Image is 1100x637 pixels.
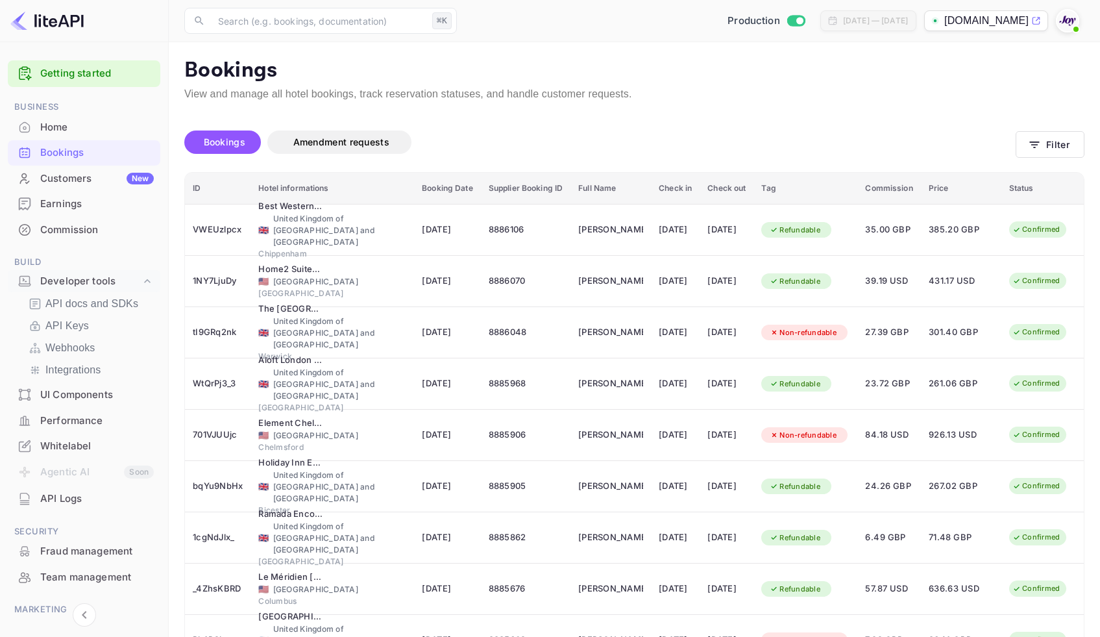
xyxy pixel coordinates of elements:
div: _4ZhsKBRD [193,579,243,599]
div: Sleeperz Hotel Dundee [258,610,323,623]
div: Fraud management [40,544,154,559]
div: API Keys [23,316,155,336]
div: API docs and SDKs [23,294,155,314]
div: 8886070 [489,271,563,292]
div: VWEUzlpcx [193,219,243,240]
div: Confirmed [1004,273,1068,289]
div: Confirmed [1004,478,1068,494]
div: Eimear Gill [578,476,643,497]
span: 261.06 GBP [929,377,994,391]
div: [DATE] [659,373,692,394]
a: Whitelabel [8,434,160,458]
div: Non-refundable [761,427,845,443]
div: Best Western Plus Angel Hotel [258,200,323,213]
span: United Kingdom of Great Britain and Northern Ireland [258,226,269,234]
div: Team management [8,565,160,590]
div: [GEOGRAPHIC_DATA] [258,276,406,288]
div: Joanna Hooper [578,322,643,343]
div: [DATE] [659,476,692,497]
div: Ramada Encore by Wyndham Leicester City Centre [258,508,323,521]
p: [DOMAIN_NAME] [944,13,1029,29]
div: ⌘K [432,12,452,29]
span: [DATE] [422,531,473,545]
div: Earnings [40,197,154,212]
div: The Warwickshire Hotel and Country Club [258,303,323,316]
div: Team management [40,570,154,585]
div: New [127,173,154,184]
div: Confirmed [1004,324,1068,340]
div: Shivani Dave [578,527,643,548]
button: Collapse navigation [73,603,96,627]
div: 8886048 [489,322,563,343]
span: Amendment requests [293,136,389,147]
div: Confirmed [1004,221,1068,238]
span: 23.72 GBP [865,377,912,391]
div: [DATE] [707,373,746,394]
div: [GEOGRAPHIC_DATA] [258,430,406,442]
a: Integrations [29,362,150,378]
span: 6.49 GBP [865,531,912,545]
div: [DATE] [659,579,692,599]
div: Refundable [761,530,829,546]
div: Chelmsford [258,442,406,453]
span: Production [727,14,780,29]
span: 267.02 GBP [929,479,994,493]
div: Whitelabel [8,434,160,459]
a: Earnings [8,192,160,216]
div: United Kingdom of [GEOGRAPHIC_DATA] and [GEOGRAPHIC_DATA] [258,367,406,402]
div: Le Méridien Columbus, The Joseph [258,571,323,584]
span: [DATE] [422,377,473,391]
div: 8885968 [489,373,563,394]
a: Performance [8,408,160,432]
span: United States of America [258,431,269,440]
div: United Kingdom of [GEOGRAPHIC_DATA] and [GEOGRAPHIC_DATA] [258,521,406,556]
div: Developer tools [40,274,141,289]
span: United States of America [258,277,269,286]
div: Performance [40,414,154,429]
div: Jessica Ray [578,425,643,445]
div: [DATE] [659,527,692,548]
a: Commission [8,218,160,242]
div: Earnings [8,192,160,217]
div: UI Components [8,382,160,408]
a: UI Components [8,382,160,406]
a: CustomersNew [8,166,160,190]
div: Aloft London Excel [258,354,323,367]
div: Jermaine Cole [578,373,643,394]
div: [DATE] [707,476,746,497]
span: 926.13 USD [929,428,994,442]
div: Bookings [8,140,160,166]
div: Confirmed [1004,529,1068,545]
div: 8886106 [489,219,563,240]
div: Louis Lam [578,271,643,292]
span: 39.19 USD [865,274,912,288]
span: 24.26 GBP [865,479,912,493]
div: API Logs [8,486,160,512]
div: Refundable [761,222,829,238]
p: Integrations [45,362,101,378]
div: Confirmed [1004,581,1068,597]
span: 35.00 GBP [865,223,912,237]
div: account-settings tabs [184,131,1016,154]
div: 701VJUUjc [193,425,243,445]
span: [DATE] [422,479,473,493]
th: Commission [857,173,920,205]
div: [GEOGRAPHIC_DATA] [258,402,406,414]
span: Bookings [204,136,245,147]
a: API Keys [29,318,150,334]
div: API Logs [40,492,154,506]
input: Search (e.g. bookings, documentation) [210,8,427,34]
th: ID [185,173,251,205]
div: [GEOGRAPHIC_DATA] [258,556,406,568]
div: [DATE] [659,425,692,445]
span: United States of America [258,585,269,593]
div: Commission [40,223,154,238]
div: Whitelabel [40,439,154,454]
p: API Keys [45,318,89,334]
div: United Kingdom of [GEOGRAPHIC_DATA] and [GEOGRAPHIC_DATA] [258,213,406,248]
div: Webhooks [23,338,155,358]
div: Integrations [23,360,155,381]
span: 57.87 USD [865,582,912,596]
div: United Kingdom of [GEOGRAPHIC_DATA] and [GEOGRAPHIC_DATA] [258,469,406,505]
span: 71.48 GBP [929,531,994,545]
